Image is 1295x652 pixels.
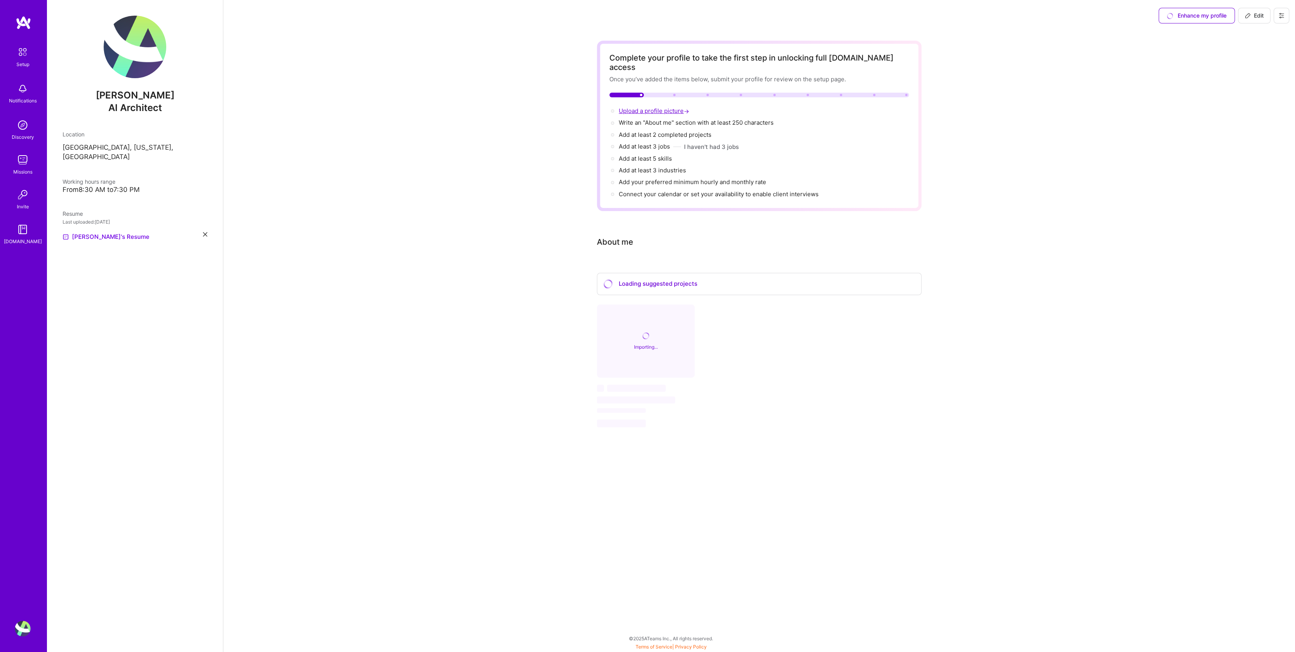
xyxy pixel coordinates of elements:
div: Complete your profile to take the first step in unlocking full [DOMAIN_NAME] access [609,53,909,72]
span: ‌ [597,385,604,392]
div: Importing... [634,343,658,351]
span: ‌ [607,385,666,392]
span: ‌ [597,408,646,413]
i: icon CircleLoadingViolet [603,279,612,288]
div: Invite [17,202,29,211]
button: Edit [1238,8,1270,23]
img: teamwork [15,152,31,168]
img: logo [16,16,31,30]
a: Privacy Policy [675,644,707,650]
span: | [636,644,707,650]
img: discovery [15,117,31,133]
span: Add at least 3 industries [619,167,686,174]
div: Once you’ve added the items below, submit your profile for review on the setup page. [609,75,909,83]
span: → [684,107,689,115]
span: Add at least 3 jobs [619,143,670,150]
div: [DOMAIN_NAME] [4,237,42,245]
span: ‌ [597,419,646,427]
span: Edit [1245,12,1264,20]
div: Loading suggested projects [597,273,921,295]
div: Discovery [12,133,34,141]
div: About me [597,236,633,248]
span: Add at least 5 skills [619,155,672,162]
img: guide book [15,222,31,237]
img: bell [15,81,31,97]
img: User Avatar [15,621,31,636]
div: © 2025 ATeams Inc., All rights reserved. [47,629,1295,648]
p: [GEOGRAPHIC_DATA], [US_STATE], [GEOGRAPHIC_DATA] [63,143,207,162]
img: Resume [63,234,69,240]
span: AI Architect [108,102,162,113]
span: ‌ [597,396,675,403]
a: User Avatar [13,621,32,636]
span: Working hours range [63,178,115,185]
div: Missions [13,168,32,176]
span: Upload a profile picture [619,107,691,115]
div: From 8:30 AM to 7:30 PM [63,186,207,194]
img: User Avatar [104,16,166,78]
span: Add your preferred minimum hourly and monthly rate [619,178,766,186]
span: Connect your calendar or set your availability to enable client interviews [619,190,819,198]
div: Location [63,130,207,138]
span: Write an "About me" section with at least 250 characters [619,119,775,126]
div: Last uploaded: [DATE] [63,218,207,226]
i: icon CircleLoadingViolet [642,332,649,339]
a: [PERSON_NAME]'s Resume [63,232,149,242]
button: I haven't had 3 jobs [684,143,739,151]
span: [PERSON_NAME] [63,90,207,101]
img: setup [14,44,31,60]
a: Terms of Service [636,644,672,650]
span: Resume [63,210,83,217]
div: Setup [16,60,29,68]
i: icon Close [203,232,207,236]
img: Invite [15,187,31,202]
div: Notifications [9,97,37,105]
span: Add at least 2 completed projects [619,131,711,138]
